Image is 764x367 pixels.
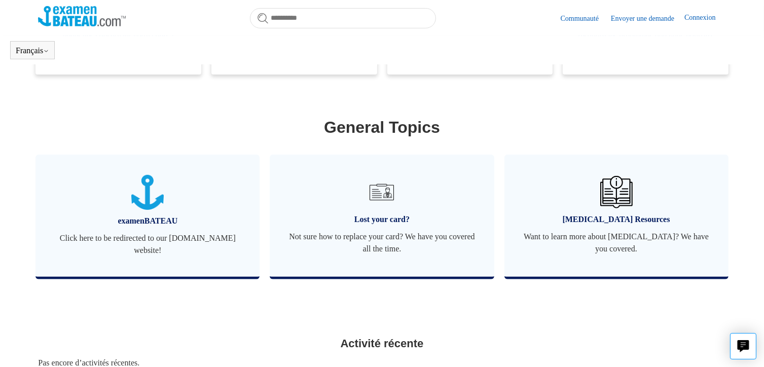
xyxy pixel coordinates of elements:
[38,6,126,26] img: Page d’accueil du Centre d’aide Examen Bateau
[38,115,725,139] h1: General Topics
[600,176,633,208] img: 01JHREV2E6NG3DHE8VTG8QH796
[684,12,725,24] a: Connexion
[730,333,756,359] button: Live chat
[561,13,609,24] a: Communauté
[520,231,713,255] span: Want to learn more about [MEDICAL_DATA]? We have you covered.
[35,155,260,277] a: examenBATEAU Click here to be redirected to our [DOMAIN_NAME] website!
[250,8,436,28] input: Rechercher
[51,215,244,227] span: examenBATEAU
[520,213,713,226] span: [MEDICAL_DATA] Resources
[131,175,164,210] img: 01JTNN85WSQ5FQ6HNXPDSZ7SRA
[366,176,398,208] img: 01JRG6G4NA4NJ1BVG8MJM761YH
[51,232,244,256] span: Click here to be redirected to our [DOMAIN_NAME] website!
[16,46,49,55] button: Français
[504,155,729,277] a: [MEDICAL_DATA] Resources Want to learn more about [MEDICAL_DATA]? We have you covered.
[38,335,725,352] h2: Activité récente
[285,231,479,255] span: Not sure how to replace your card? We have you covered all the time.
[285,213,479,226] span: Lost your card?
[270,155,494,277] a: Lost your card? Not sure how to replace your card? We have you covered all the time.
[611,13,684,24] a: Envoyer une demande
